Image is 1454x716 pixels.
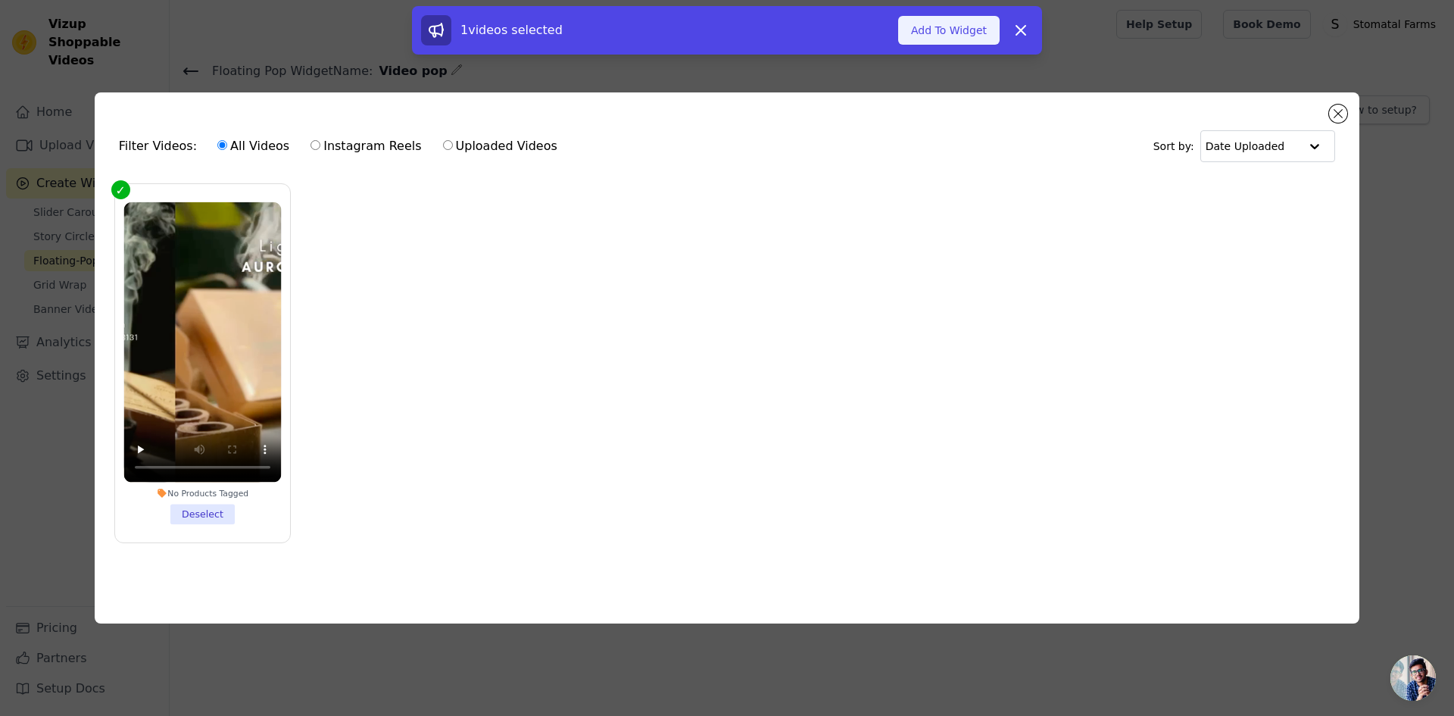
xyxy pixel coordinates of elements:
button: Close modal [1329,105,1347,123]
div: Open chat [1390,655,1436,701]
div: Filter Videos: [119,129,566,164]
label: Uploaded Videos [442,136,558,156]
span: 1 videos selected [460,23,563,37]
button: Add To Widget [898,16,1000,45]
div: Sort by: [1153,130,1336,162]
div: No Products Tagged [123,488,281,499]
label: All Videos [217,136,290,156]
label: Instagram Reels [310,136,422,156]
